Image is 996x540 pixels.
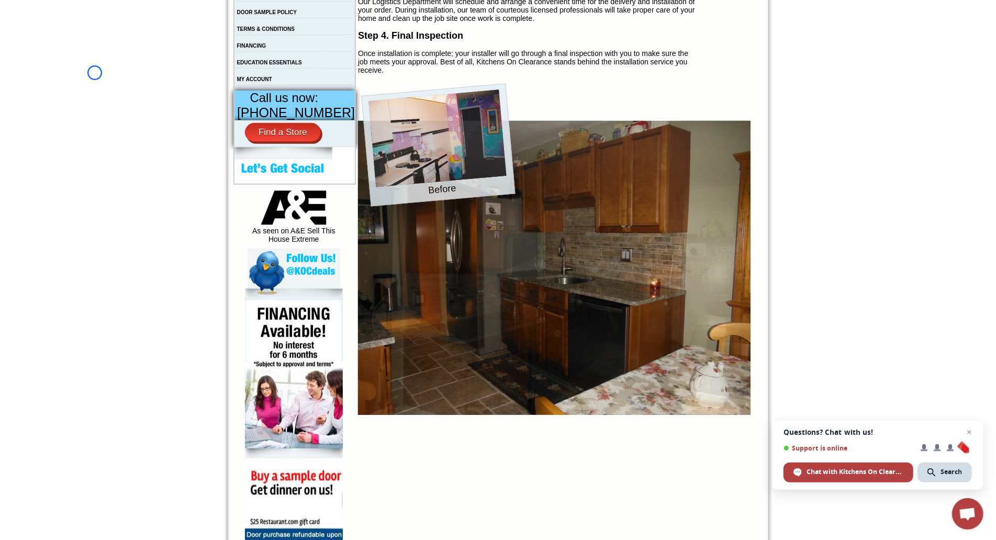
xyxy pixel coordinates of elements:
span: [PHONE_NUMBER] [237,105,355,120]
div: Open chat [952,498,983,530]
span: Call us now: [250,91,319,105]
a: TERMS & CONDITIONS [237,26,295,32]
div: Search [917,463,972,482]
span: Questions? Chat with us! [784,428,972,436]
a: EDUCATION ESSENTIALS [237,60,302,65]
div: Chat with Kitchens On Clearance [784,463,913,482]
a: MY ACCOUNT [237,76,272,82]
a: DOOR SAMPLE POLICY [237,9,297,15]
div: As seen on A&E Sell This House Extreme [248,190,340,249]
span: Chat with Kitchens On Clearance [807,467,903,477]
h2: Step 4. Final Inspection [358,30,697,41]
span: Search [941,467,962,477]
a: FINANCING [237,43,266,49]
a: Find a Store [245,123,321,142]
span: Support is online [784,444,913,452]
p: Once installation is complete; your installer will go through a final inspection with you to make... [358,49,697,74]
span: Close chat [963,426,976,438]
